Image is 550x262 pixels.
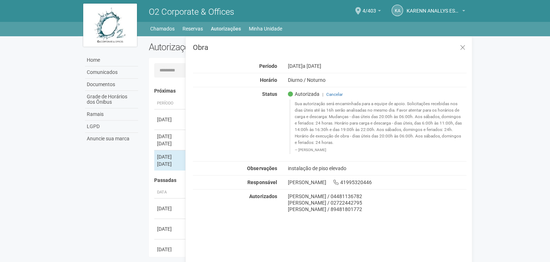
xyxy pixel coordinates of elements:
[362,9,381,15] a: 4/403
[288,206,466,212] div: [PERSON_NAME] / 89481801772
[154,187,186,198] th: Data
[193,44,466,51] h3: Obra
[149,42,302,52] h2: Autorizações
[322,92,323,97] span: |
[157,153,184,160] div: [DATE]
[83,4,137,47] img: logo.jpg
[154,178,461,183] h4: Passadas
[407,9,465,15] a: KARENN ANALLYS ESTELLA
[85,79,138,91] a: Documentos
[260,77,277,83] strong: Horário
[85,91,138,108] a: Grade de Horários dos Ônibus
[294,148,463,153] footer: [PERSON_NAME]
[85,108,138,121] a: Ramais
[154,98,186,109] th: Período
[157,205,184,212] div: [DATE]
[288,193,466,200] div: [PERSON_NAME] / 04481136782
[249,193,277,199] strong: Autorizados
[247,179,277,185] strong: Responsável
[157,140,184,147] div: [DATE]
[392,5,403,16] a: KA
[211,24,241,34] a: Autorizações
[157,160,184,168] div: [DATE]
[282,63,472,69] div: [DATE]
[149,7,234,17] span: O2 Corporate & Offices
[326,92,342,97] a: Cancelar
[407,1,460,14] span: KARENN ANALLYS ESTELLA
[157,133,184,140] div: [DATE]
[247,165,277,171] strong: Observações
[282,179,472,186] div: [PERSON_NAME] 41995320446
[85,133,138,145] a: Anuncie sua marca
[288,200,466,206] div: [PERSON_NAME] / 02722442795
[85,54,138,66] a: Home
[259,63,277,69] strong: Período
[150,24,175,34] a: Chamados
[154,88,461,94] h4: Próximas
[362,1,376,14] span: 4/403
[282,77,472,83] div: Diurno / Noturno
[289,99,466,154] blockquote: Sua autorização será encaminhada para a equipe de apoio. Solicitações recebidas nos dias úteis at...
[85,121,138,133] a: LGPD
[85,66,138,79] a: Comunicados
[182,24,203,34] a: Reservas
[282,165,472,172] div: instalação de piso elevado
[302,63,321,69] span: a [DATE]
[262,91,277,97] strong: Status
[157,246,184,253] div: [DATE]
[249,24,282,34] a: Minha Unidade
[157,225,184,233] div: [DATE]
[288,91,319,97] span: Autorizada
[157,116,184,123] div: [DATE]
